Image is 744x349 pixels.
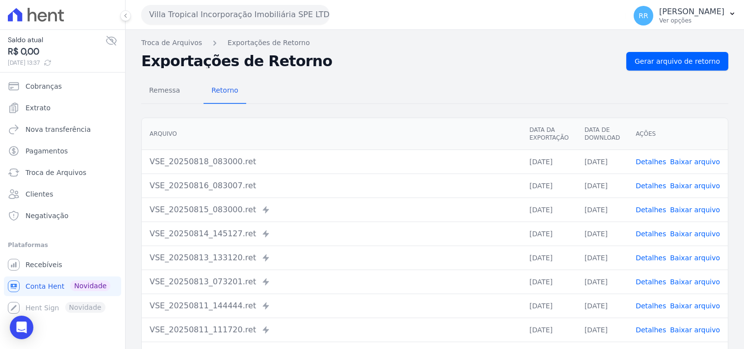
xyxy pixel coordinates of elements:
[205,80,244,100] span: Retorno
[670,158,720,166] a: Baixar arquivo
[636,206,666,214] a: Detalhes
[142,118,521,150] th: Arquivo
[204,78,246,104] a: Retorno
[521,150,576,174] td: [DATE]
[4,184,121,204] a: Clientes
[521,270,576,294] td: [DATE]
[150,228,513,240] div: VSE_20250814_145127.ret
[639,12,648,19] span: RR
[4,276,121,296] a: Conta Hent Novidade
[670,326,720,334] a: Baixar arquivo
[26,125,91,134] span: Nova transferência
[636,326,666,334] a: Detalhes
[150,252,513,264] div: VSE_20250813_133120.ret
[636,182,666,190] a: Detalhes
[141,54,618,68] h2: Exportações de Retorno
[8,76,117,318] nav: Sidebar
[670,230,720,238] a: Baixar arquivo
[150,180,513,192] div: VSE_20250816_083007.ret
[26,103,51,113] span: Extrato
[4,76,121,96] a: Cobranças
[228,38,310,48] a: Exportações de Retorno
[143,80,186,100] span: Remessa
[141,5,330,25] button: Villa Tropical Incorporação Imobiliária SPE LTDA
[521,222,576,246] td: [DATE]
[26,260,62,270] span: Recebíveis
[636,158,666,166] a: Detalhes
[26,189,53,199] span: Clientes
[577,270,628,294] td: [DATE]
[521,118,576,150] th: Data da Exportação
[4,206,121,225] a: Negativação
[141,38,202,48] a: Troca de Arquivos
[577,222,628,246] td: [DATE]
[4,255,121,274] a: Recebíveis
[521,174,576,198] td: [DATE]
[636,278,666,286] a: Detalhes
[26,281,64,291] span: Conta Hent
[8,45,105,58] span: R$ 0,00
[521,294,576,318] td: [DATE]
[670,302,720,310] a: Baixar arquivo
[4,163,121,182] a: Troca de Arquivos
[150,300,513,312] div: VSE_20250811_144444.ret
[26,168,86,177] span: Troca de Arquivos
[150,276,513,288] div: VSE_20250813_073201.ret
[26,211,69,221] span: Negativação
[521,318,576,342] td: [DATE]
[10,316,33,339] div: Open Intercom Messenger
[577,198,628,222] td: [DATE]
[521,198,576,222] td: [DATE]
[8,35,105,45] span: Saldo atual
[521,246,576,270] td: [DATE]
[659,7,724,17] p: [PERSON_NAME]
[670,254,720,262] a: Baixar arquivo
[26,81,62,91] span: Cobranças
[4,141,121,161] a: Pagamentos
[670,278,720,286] a: Baixar arquivo
[670,182,720,190] a: Baixar arquivo
[577,150,628,174] td: [DATE]
[670,206,720,214] a: Baixar arquivo
[577,174,628,198] td: [DATE]
[26,146,68,156] span: Pagamentos
[4,98,121,118] a: Extrato
[4,120,121,139] a: Nova transferência
[636,254,666,262] a: Detalhes
[150,324,513,336] div: VSE_20250811_111720.ret
[150,204,513,216] div: VSE_20250815_083000.ret
[141,78,188,104] a: Remessa
[636,302,666,310] a: Detalhes
[626,52,728,71] a: Gerar arquivo de retorno
[150,156,513,168] div: VSE_20250818_083000.ret
[577,246,628,270] td: [DATE]
[8,58,105,67] span: [DATE] 13:37
[626,2,744,29] button: RR [PERSON_NAME] Ver opções
[577,294,628,318] td: [DATE]
[635,56,720,66] span: Gerar arquivo de retorno
[577,118,628,150] th: Data de Download
[141,38,728,48] nav: Breadcrumb
[577,318,628,342] td: [DATE]
[70,280,110,291] span: Novidade
[636,230,666,238] a: Detalhes
[659,17,724,25] p: Ver opções
[8,239,117,251] div: Plataformas
[628,118,728,150] th: Ações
